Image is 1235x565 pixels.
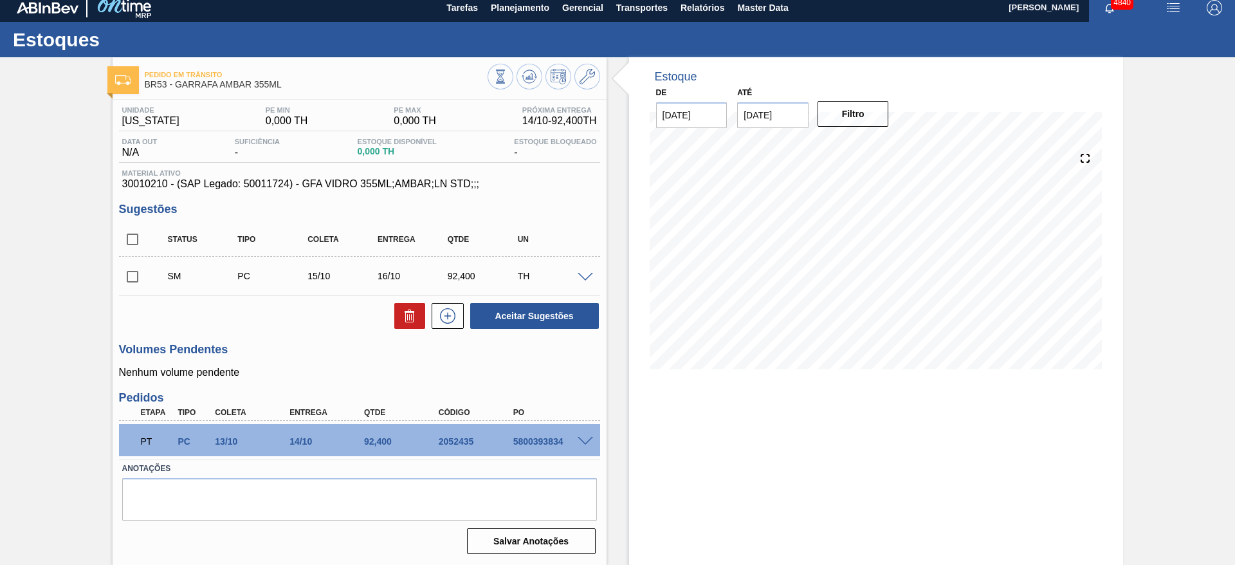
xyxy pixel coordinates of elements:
[435,436,519,447] div: 2052435
[510,436,594,447] div: 5800393834
[234,271,312,281] div: Pedido de Compra
[138,408,176,417] div: Etapa
[358,138,437,145] span: Estoque Disponível
[514,138,596,145] span: Estoque Bloqueado
[467,528,596,554] button: Salvar Anotações
[141,436,173,447] p: PT
[122,115,179,127] span: [US_STATE]
[212,436,295,447] div: 13/10/2025
[304,271,382,281] div: 15/10/2025
[235,138,280,145] span: Suficiência
[655,70,697,84] div: Estoque
[737,102,809,128] input: dd/mm/yyyy
[145,80,488,89] span: BR53 - GARRAFA AMBAR 355ML
[119,138,161,158] div: N/A
[374,235,452,244] div: Entrega
[122,106,179,114] span: Unidade
[361,436,444,447] div: 92,400
[656,88,667,97] label: De
[115,75,131,85] img: Ícone
[266,115,308,127] span: 0,000 TH
[212,408,295,417] div: Coleta
[17,2,78,14] img: TNhmsLtSVTkK8tSr43FrP2fwEKptu5GPRR3wAAAABJRU5ErkJggg==
[515,271,592,281] div: TH
[304,235,382,244] div: Coleta
[737,88,752,97] label: Até
[122,138,158,145] span: Data out
[119,343,600,357] h3: Volumes Pendentes
[138,427,176,456] div: Pedido em Trânsito
[388,303,425,329] div: Excluir Sugestões
[522,106,597,114] span: Próxima Entrega
[122,178,597,190] span: 30010210 - (SAP Legado: 50011724) - GFA VIDRO 355ML;AMBAR;LN STD;;;
[286,408,370,417] div: Entrega
[165,235,242,244] div: Status
[266,106,308,114] span: PE MIN
[145,71,488,79] span: Pedido em Trânsito
[510,408,594,417] div: PO
[574,64,600,89] button: Ir ao Master Data / Geral
[119,203,600,216] h3: Sugestões
[174,436,213,447] div: Pedido de Compra
[122,459,597,478] label: Anotações
[119,367,600,378] p: Nenhum volume pendente
[656,102,727,128] input: dd/mm/yyyy
[470,303,599,329] button: Aceitar Sugestões
[234,235,312,244] div: Tipo
[119,391,600,405] h3: Pedidos
[425,303,464,329] div: Nova sugestão
[511,138,599,158] div: -
[165,271,242,281] div: Sugestão Manual
[545,64,571,89] button: Programar Estoque
[818,101,889,127] button: Filtro
[374,271,452,281] div: 16/10/2025
[361,408,444,417] div: Qtde
[435,408,519,417] div: Código
[522,115,597,127] span: 14/10 - 92,400 TH
[358,147,437,156] span: 0,000 TH
[444,271,522,281] div: 92,400
[394,106,436,114] span: PE MAX
[122,169,597,177] span: Material ativo
[488,64,513,89] button: Visão Geral dos Estoques
[13,32,241,47] h1: Estoques
[286,436,370,447] div: 14/10/2025
[232,138,283,158] div: -
[517,64,542,89] button: Atualizar Gráfico
[464,302,600,330] div: Aceitar Sugestões
[174,408,213,417] div: Tipo
[515,235,592,244] div: UN
[444,235,522,244] div: Qtde
[394,115,436,127] span: 0,000 TH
